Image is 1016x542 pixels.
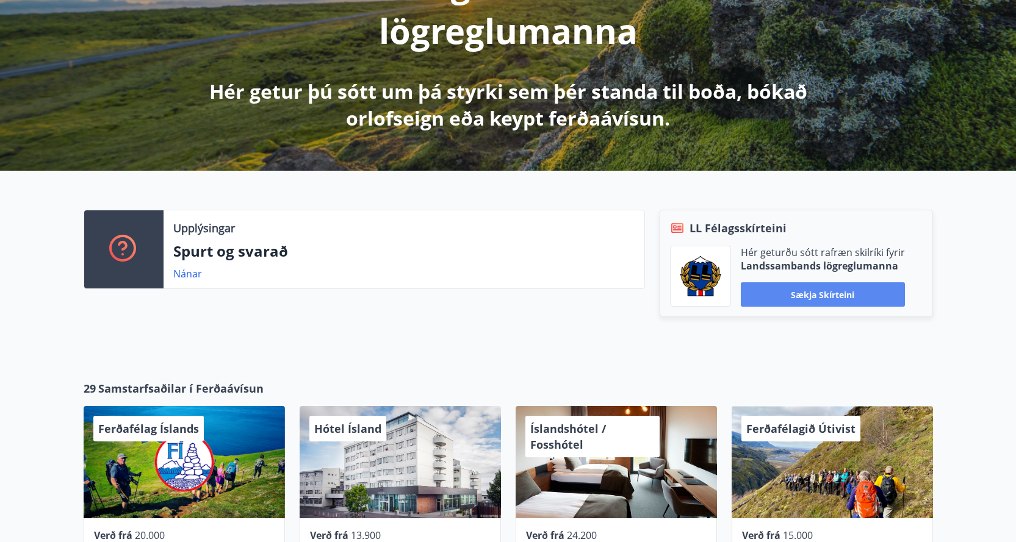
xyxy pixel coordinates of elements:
span: 15.000 [783,529,813,542]
span: Samstarfsaðilar í Ferðaávísun [98,380,264,396]
p: Landssambands lögreglumanna [741,259,905,273]
p: Hér geturðu sótt rafræn skilríki fyrir [741,246,905,259]
img: 1cqKbADZNYZ4wXUG0EC2JmCwhQh0Y6EN22Kw4FTY.png [680,256,721,296]
span: Íslandshótel / Fosshótel [530,421,606,452]
span: Verð frá [310,529,348,542]
span: LL Félagsskírteini [690,220,787,236]
span: 13.900 [351,529,381,542]
span: Ferðafélagið Útivist [746,421,856,436]
p: Upplýsingar [173,220,235,236]
span: 20.000 [135,529,165,542]
p: Spurt og svarað [173,241,635,262]
span: Verð frá [742,529,780,542]
span: Ferðafélag Íslands [98,421,199,436]
span: 29 [84,380,96,396]
p: Hér getur þú sótt um þá styrki sem þér standa til boða, bókað orlofseign eða keypt ferðaávísun. [186,78,830,132]
button: Sækja skírteini [741,282,905,307]
a: Nánar [173,267,202,280]
span: Verð frá [526,529,564,542]
span: Verð frá [94,529,132,542]
span: 24.200 [567,529,597,542]
span: Hótel Ísland [314,421,381,436]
